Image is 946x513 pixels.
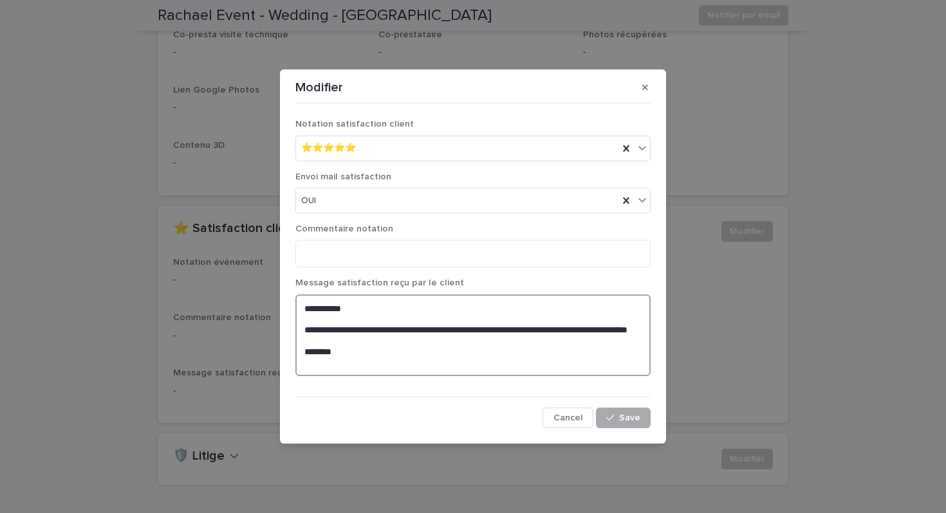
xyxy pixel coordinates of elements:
[553,413,582,422] span: Cancel
[619,413,640,422] span: Save
[295,120,414,129] span: Notation satisfaction client
[295,172,391,181] span: Envoi mail satisfaction
[596,408,651,428] button: Save
[295,278,464,287] span: Message satisfaction reçu par le client
[543,408,593,428] button: Cancel
[295,224,393,233] span: Commentaire notation
[301,141,356,155] span: ⭐️⭐️⭐️⭐️⭐️
[295,80,343,95] p: Modifier
[301,194,316,208] span: OUI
